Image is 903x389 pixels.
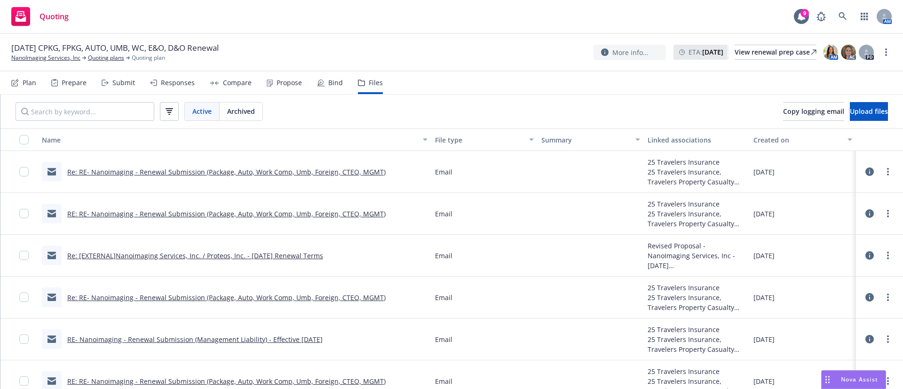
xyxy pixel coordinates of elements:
input: Toggle Row Selected [19,293,29,302]
img: photo [841,45,856,60]
div: Submit [112,79,135,87]
span: Email [435,251,452,261]
button: Name [38,128,431,151]
input: Toggle Row Selected [19,167,29,176]
a: Search [833,7,852,26]
div: View renewal prep case [735,45,816,59]
div: 25 Travelers Insurance [648,283,746,293]
button: Nova Assist [821,370,886,389]
input: Toggle Row Selected [19,376,29,386]
a: RE: RE- Nanoimaging - Renewal Submission (Package, Auto, Work Comp, Umb, Foreign, CTEO, MGMT) [67,209,386,218]
div: 25 Travelers Insurance, Travelers Property Casualty Company of America - Travelers Insurance [648,293,746,312]
a: more [880,47,892,58]
button: Summary [538,128,644,151]
span: [DATE] [753,167,775,177]
a: more [882,250,894,261]
span: Quoting [40,13,69,20]
div: Summary [541,135,630,145]
div: 25 Travelers Insurance, Travelers Property Casualty Company of America - Travelers Insurance [648,334,746,354]
span: Quoting plan [132,54,165,62]
a: more [882,375,894,387]
input: Toggle Row Selected [19,251,29,260]
div: Linked associations [648,135,746,145]
span: Archived [227,106,255,116]
a: NanoImaging Services, Inc [11,54,80,62]
span: Copy logging email [783,107,844,116]
button: Created on [750,128,856,151]
button: File type [431,128,538,151]
div: 9 [800,9,809,17]
a: Re: [EXTERNAL]Nanoimaging Services, Inc. / Proteos, Inc. - [DATE] Renewal Terms [67,251,323,260]
span: Email [435,376,452,386]
span: [DATE] CPKG, FPKG, AUTO, UMB, WC, E&O, D&O Renewal [11,42,219,54]
div: Propose [277,79,302,87]
a: RE- Nanoimaging - Renewal Submission (Management Liability) - Effective [DATE] [67,335,323,344]
button: More info... [594,45,666,60]
div: 25 Travelers Insurance [648,325,746,334]
span: Email [435,293,452,302]
div: Prepare [62,79,87,87]
a: RE: RE- Nanoimaging - Renewal Submission (Package, Auto, Work Comp, Umb, Foreign, CTEO, MGMT) [67,377,386,386]
div: Bind [328,79,343,87]
a: more [882,166,894,177]
span: Email [435,209,452,219]
span: Email [435,167,452,177]
div: 25 Travelers Insurance [648,366,746,376]
div: Name [42,135,417,145]
div: Responses [161,79,195,87]
a: Quoting [8,3,72,30]
span: More info... [612,48,649,57]
span: ETA : [689,47,723,57]
button: Upload files [850,102,888,121]
a: Report a Bug [812,7,831,26]
div: Created on [753,135,842,145]
img: photo [823,45,838,60]
div: File type [435,135,523,145]
a: Switch app [855,7,874,26]
span: [DATE] [753,209,775,219]
span: [DATE] [753,293,775,302]
div: Compare [223,79,252,87]
span: [DATE] [753,376,775,386]
button: Copy logging email [783,102,844,121]
a: more [882,333,894,345]
input: Toggle Row Selected [19,209,29,218]
span: Nova Assist [841,375,878,383]
span: [DATE] [753,251,775,261]
div: Drag to move [822,371,833,389]
input: Toggle Row Selected [19,334,29,344]
div: 25 Travelers Insurance, Travelers Property Casualty Company of America - Travelers Insurance [648,209,746,229]
a: Re: RE- Nanoimaging - Renewal Submission (Package, Auto, Work Comp, Umb, Foreign, CTEO, MGMT) [67,167,386,176]
span: Upload files [850,107,888,116]
a: more [882,292,894,303]
div: Revised Proposal - NanoImaging Services, Inc - [DATE] [648,241,746,270]
div: Plan [23,79,36,87]
div: 25 Travelers Insurance, Travelers Property Casualty Company of America - Travelers Insurance [648,167,746,187]
input: Select all [19,135,29,144]
a: more [882,208,894,219]
div: Files [369,79,383,87]
span: [DATE] [753,334,775,344]
div: 25 Travelers Insurance [648,157,746,167]
a: Re: RE- Nanoimaging - Renewal Submission (Package, Auto, Work Comp, Umb, Foreign, CTEO, MGMT) [67,293,386,302]
a: View renewal prep case [735,45,816,60]
strong: [DATE] [702,48,723,56]
span: Active [192,106,212,116]
input: Search by keyword... [16,102,154,121]
span: Email [435,334,452,344]
button: Linked associations [644,128,750,151]
a: Quoting plans [88,54,124,62]
div: 25 Travelers Insurance [648,199,746,209]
